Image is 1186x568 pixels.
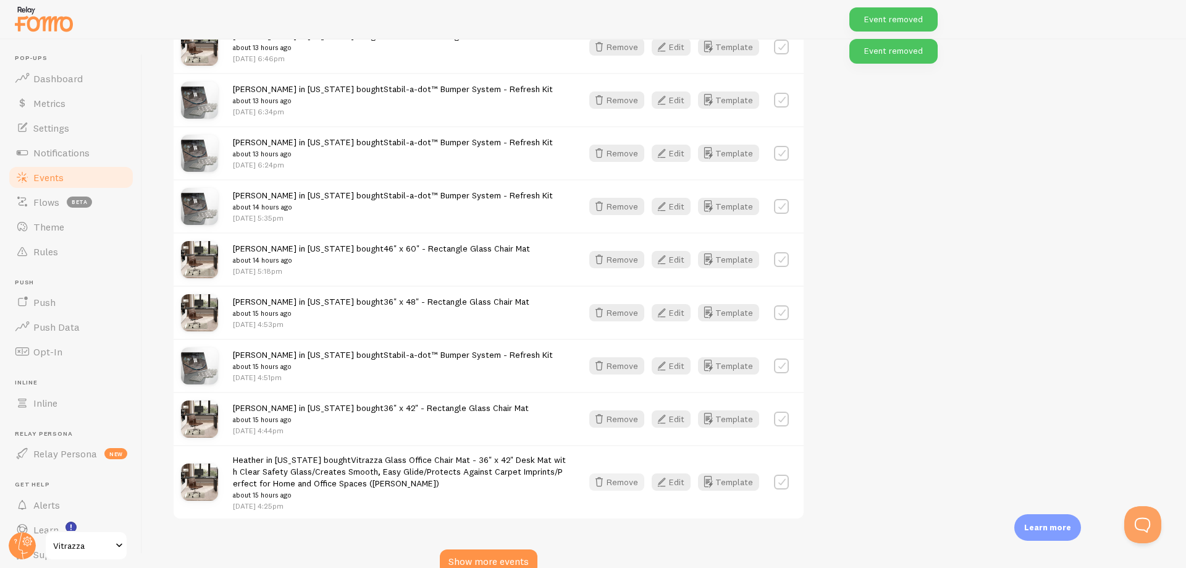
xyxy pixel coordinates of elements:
span: Flows [33,196,59,208]
button: Edit [652,357,691,375]
button: Edit [652,251,691,268]
button: Edit [652,198,691,215]
span: Relay Persona [15,430,135,438]
a: Edit [652,304,698,321]
span: Pop-ups [15,54,135,62]
a: Stabil-a-dot™ Bumper System - Refresh Kit [384,349,553,360]
div: Event removed [849,39,938,63]
span: [PERSON_NAME] in [US_STATE] bought [233,296,529,319]
p: [DATE] 5:18pm [233,266,530,276]
a: Metrics [7,91,135,116]
button: Template [698,251,759,268]
span: Inline [15,379,135,387]
img: fomo-relay-logo-orange.svg [13,3,75,35]
p: [DATE] 6:34pm [233,106,553,117]
button: Edit [652,410,691,428]
a: Push Data [7,315,135,339]
span: beta [67,197,92,208]
small: about 15 hours ago [233,308,529,319]
button: Remove [589,251,644,268]
small: about 13 hours ago [233,148,553,159]
span: [PERSON_NAME] in [US_STATE] bought [233,349,553,372]
span: Vitrazza [53,538,112,553]
a: Push [7,290,135,315]
span: [PERSON_NAME] in [US_STATE] bought [233,243,530,266]
img: 36x42_CH_NewPrima_1080_small.jpg [181,401,218,438]
span: Events [33,171,64,184]
button: Remove [589,357,644,375]
small: about 15 hours ago [233,414,529,425]
button: Remove [589,91,644,109]
a: Dashboard [7,66,135,91]
button: Template [698,304,759,321]
a: 36" x 48" - Rectangle Glass Chair Mat [384,296,529,307]
button: Remove [589,198,644,215]
small: about 13 hours ago [233,42,529,53]
span: Heather in [US_STATE] bought [233,454,567,501]
p: [DATE] 4:51pm [233,372,553,383]
a: Edit [652,357,698,375]
span: new [104,448,127,459]
button: Remove [589,304,644,321]
button: Template [698,91,759,109]
div: Event removed [849,7,938,32]
a: Stabil-a-dot™ Bumper System - Refresh Kit [384,190,553,201]
a: Edit [652,251,698,268]
img: 36x42_CH_NewPrima_1080_small.jpg [181,464,218,501]
a: Inline [7,391,135,415]
button: Template [698,198,759,215]
a: Learn [7,517,135,542]
span: Theme [33,221,64,233]
span: [PERSON_NAME] in [US_STATE] bought [233,137,553,159]
button: Remove [589,473,644,491]
p: [DATE] 4:53pm [233,319,529,329]
small: about 15 hours ago [233,361,553,372]
div: Learn more [1014,514,1081,541]
button: Remove [589,410,644,428]
small: about 14 hours ago [233,255,530,266]
span: Relay Persona [33,447,97,460]
button: Template [698,473,759,491]
a: Template [698,357,759,375]
a: Notifications [7,140,135,165]
p: [DATE] 4:25pm [233,501,567,511]
img: Stabil-A-Dot_Refresh_Kit_1080_small.jpg [181,82,218,119]
img: Stabil-A-Dot_Refresh_Kit_1080_small.jpg [181,135,218,172]
img: 46x60_CH_NewPrima_1080_b6dbf02b-d73a-43ed-86f6-92f57498d1ca_small.jpg [181,241,218,278]
a: Stabil-a-dot™ Bumper System - Refresh Kit [384,83,553,95]
a: Edit [652,91,698,109]
span: Dashboard [33,72,83,85]
img: 36x48_CH_NewPrima_1080_ce47a80d-0485-47ca-b780-04fd165e0ee9_small.jpg [181,294,218,331]
a: 36" x 42" - Rectangle Glass Chair Mat [384,402,529,413]
button: Remove [589,145,644,162]
p: [DATE] 4:44pm [233,425,529,436]
a: Edit [652,145,698,162]
a: Edit [652,410,698,428]
a: Rules [7,239,135,264]
span: Push Data [33,321,80,333]
span: Push [33,296,56,308]
p: [DATE] 5:35pm [233,213,553,223]
a: Stabil-a-dot™ Bumper System - Refresh Kit [384,137,553,148]
button: Template [698,410,759,428]
button: Template [698,38,759,56]
a: Edit [652,198,698,215]
a: Theme [7,214,135,239]
a: Edit [652,473,698,491]
iframe: Help Scout Beacon - Open [1124,506,1161,543]
span: [PERSON_NAME] in [US_STATE] bought [233,190,553,213]
button: Edit [652,473,691,491]
button: Edit [652,91,691,109]
a: 46" x 60" - Rectangle Glass Chair Mat [384,243,530,254]
img: Stabil-A-Dot_Refresh_Kit_1080_small.jpg [181,347,218,384]
span: Learn [33,523,59,536]
a: Alerts [7,493,135,517]
small: about 13 hours ago [233,95,553,106]
button: Edit [652,38,691,56]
